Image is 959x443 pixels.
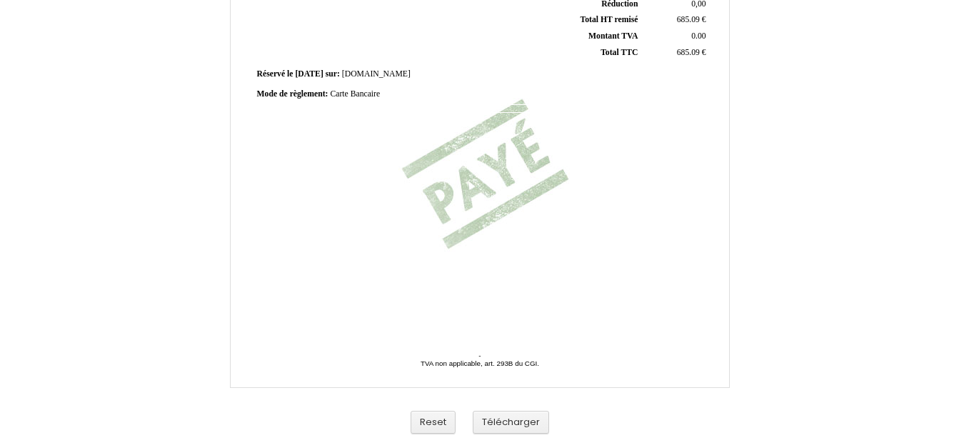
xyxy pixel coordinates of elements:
span: Réservé le [257,69,293,79]
span: Montant TVA [588,31,638,41]
span: [DOMAIN_NAME] [342,69,411,79]
td: € [641,44,708,61]
td: € [641,12,708,29]
span: 0.00 [691,31,706,41]
button: Reset [411,411,456,434]
span: TVA non applicable, art. 293B du CGI. [421,359,539,367]
span: Total HT remisé [580,15,638,24]
span: Mode de règlement: [257,89,328,99]
span: Carte Bancaire [330,89,380,99]
span: Total TTC [601,48,638,57]
span: 685.09 [677,15,700,24]
span: sur: [326,69,340,79]
span: - [478,352,481,359]
span: 685.09 [677,48,700,57]
button: Télécharger [473,411,549,434]
span: [DATE] [295,69,323,79]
